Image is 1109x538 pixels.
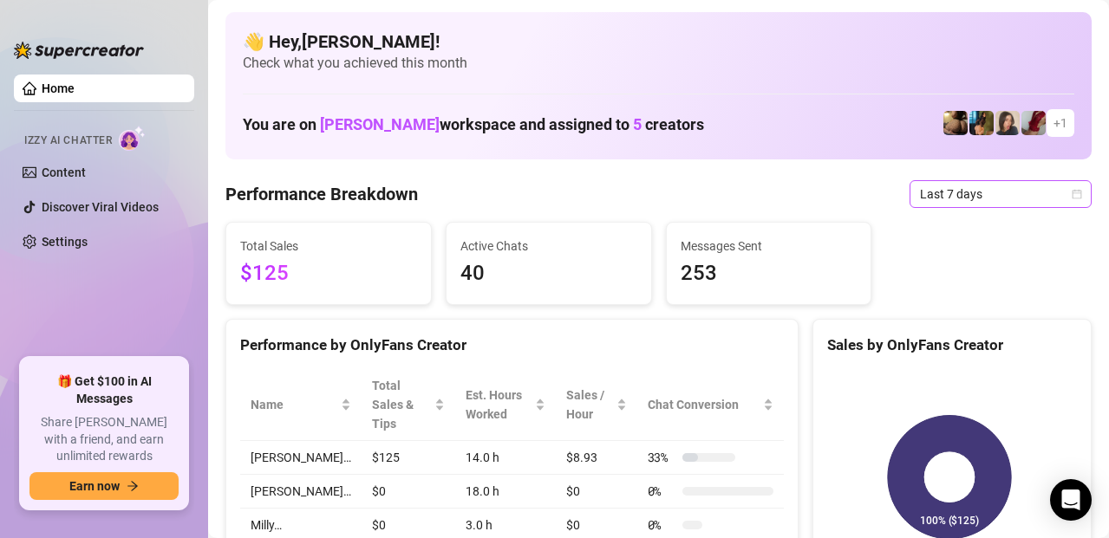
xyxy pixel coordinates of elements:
span: 0 % [648,482,675,501]
h4: 👋 Hey, [PERSON_NAME] ! [243,29,1074,54]
h4: Performance Breakdown [225,182,418,206]
span: 0 % [648,515,675,535]
img: Esme [1021,111,1046,135]
th: Chat Conversion [637,369,784,441]
span: Messages Sent [681,237,858,256]
span: + 1 [1054,113,1067,133]
span: [PERSON_NAME] [320,115,440,133]
span: Share [PERSON_NAME] with a friend, and earn unlimited rewards [29,414,179,465]
img: logo-BBDzfeDw.svg [14,42,144,59]
span: Total Sales [240,237,417,256]
span: 40 [460,257,637,290]
th: Total Sales & Tips [362,369,455,441]
span: 🎁 Get $100 in AI Messages [29,373,179,407]
span: calendar [1072,189,1082,199]
th: Sales / Hour [556,369,636,441]
button: Earn nowarrow-right [29,472,179,500]
span: 33 % [648,448,675,467]
span: Sales / Hour [566,386,612,424]
span: arrow-right [127,480,139,492]
a: Discover Viral Videos [42,200,159,214]
span: Earn now [69,479,120,493]
td: [PERSON_NAME]… [240,475,362,509]
h1: You are on workspace and assigned to creators [243,115,704,134]
div: Sales by OnlyFans Creator [827,334,1077,357]
div: Performance by OnlyFans Creator [240,334,784,357]
a: Home [42,81,75,95]
span: Izzy AI Chatter [24,133,112,149]
span: Name [251,395,337,414]
div: Open Intercom Messenger [1050,479,1092,521]
td: $125 [362,441,455,475]
span: Last 7 days [920,181,1081,207]
img: Milly [969,111,994,135]
a: Content [42,165,86,179]
td: $0 [556,475,636,509]
div: Est. Hours Worked [466,386,532,424]
td: $8.93 [556,441,636,475]
td: [PERSON_NAME]… [240,441,362,475]
a: Settings [42,235,88,249]
span: 253 [681,257,858,290]
span: 5 [633,115,642,133]
span: Chat Conversion [648,395,760,414]
span: $125 [240,257,417,290]
img: Peachy [943,111,968,135]
td: $0 [362,475,455,509]
span: Active Chats [460,237,637,256]
img: Nina [995,111,1020,135]
span: Total Sales & Tips [372,376,431,433]
span: Check what you achieved this month [243,54,1074,73]
th: Name [240,369,362,441]
img: AI Chatter [119,126,146,151]
td: 14.0 h [455,441,556,475]
td: 18.0 h [455,475,556,509]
